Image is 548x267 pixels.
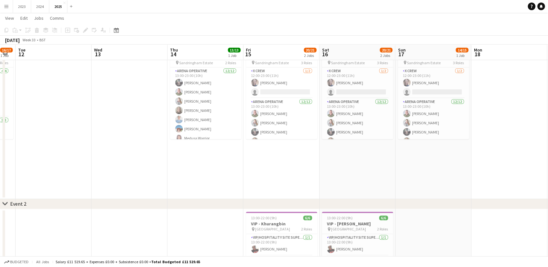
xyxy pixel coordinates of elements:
button: Budgeted [3,258,30,265]
span: 13:00-22:00 (9h) [327,216,353,220]
a: Jobs [31,14,46,22]
span: 13/13 [228,48,240,52]
span: Fri [246,47,251,53]
span: Budgeted [10,260,29,264]
span: Week 33 [21,38,37,42]
span: Total Budgeted £11 519.65 [151,259,200,264]
div: Event 2 [10,201,26,207]
span: Sandringham Estate [407,60,441,65]
span: 13:00-22:00 (9h) [251,216,277,220]
app-card-role: Arena Operative12/1213:00-23:00 (10h)[PERSON_NAME][PERSON_NAME][PERSON_NAME][PERSON_NAME][PERSON_... [170,67,241,190]
app-card-role: VIP/Hospitality Site Supervisor1/113:00-22:00 (9h)[PERSON_NAME] [322,234,393,256]
app-job-card: 12:00-23:00 (11h)14/15Heritage Live! Sandringham Estate3 RolesX Crew1/212:00-23:00 (11h)[PERSON_N... [398,45,469,139]
h3: VIP - [PERSON_NAME] [322,221,393,227]
span: Wed [94,47,102,53]
span: Sandringham Estate [179,60,213,65]
span: 3 Roles [453,60,464,65]
app-card-role: Arena Operative12/1213:00-23:00 (10h)[PERSON_NAME][PERSON_NAME][PERSON_NAME][PERSON_NAME] [322,98,393,221]
span: 13 [93,51,102,58]
app-card-role: X Crew1/212:00-23:00 (11h)[PERSON_NAME] [398,67,469,98]
span: 20/21 [380,48,392,52]
span: Jobs [34,15,44,21]
span: 2 Roles [225,60,236,65]
span: 20/21 [304,48,316,52]
app-card-role: X Crew1/212:00-23:00 (11h)[PERSON_NAME] [246,67,317,98]
div: Salary £11 519.65 + Expenses £0.00 + Subsistence £0.00 = [56,259,200,264]
button: 2023 [13,0,31,13]
div: 2 Jobs [380,53,392,58]
app-card-role: VIP/Hospitality Site Supervisor1/113:00-22:00 (9h)[PERSON_NAME] [246,234,317,256]
span: Sun [398,47,405,53]
app-job-card: 13:00-23:00 (10h)13/13Heritage Live! Sandringham Estate2 RolesArena Operative12/1213:00-23:00 (10... [170,45,241,139]
span: View [5,15,14,21]
app-card-role: Arena Operative12/1213:00-23:00 (10h)[PERSON_NAME][PERSON_NAME][PERSON_NAME][PERSON_NAME] [246,98,317,221]
span: 17 [397,51,405,58]
button: 2024 [31,0,49,13]
span: Comms [50,15,64,21]
span: 14/15 [456,48,468,52]
span: Mon [474,47,482,53]
span: Sandringham Estate [255,60,289,65]
div: BST [39,38,46,42]
div: 1 Job [0,53,12,58]
span: 6/6 [379,216,388,220]
a: View [3,14,17,22]
span: [GEOGRAPHIC_DATA] [331,227,366,231]
a: Comms [47,14,67,22]
a: Edit [18,14,30,22]
div: 2 Jobs [304,53,316,58]
span: 14 [169,51,178,58]
div: 1 Job [456,53,468,58]
span: 3 Roles [301,60,312,65]
button: 2025 [49,0,67,13]
span: All jobs [35,259,50,264]
app-job-card: 12:00-23:00 (11h)14/15Heritage Live! Sandringham Estate3 RolesX Crew1/212:00-23:00 (11h)[PERSON_N... [322,45,393,139]
span: 2 Roles [377,227,388,231]
span: 3 Roles [377,60,388,65]
span: 2 Roles [301,227,312,231]
app-card-role: X Crew1/212:00-23:00 (11h)[PERSON_NAME] [322,67,393,98]
span: Edit [20,15,28,21]
span: Tue [18,47,25,53]
span: 15 [245,51,251,58]
div: [DATE] [5,37,20,43]
app-card-role: Arena Operative12/1213:00-23:00 (10h)[PERSON_NAME][PERSON_NAME][PERSON_NAME][PERSON_NAME] [398,98,469,221]
app-job-card: 12:00-23:00 (11h)14/15Heritage Live! Sandringham Estate3 RolesX Crew1/212:00-23:00 (11h)[PERSON_N... [246,45,317,139]
span: 16 [321,51,329,58]
h3: VIP - Khurangbin [246,221,317,227]
span: 6/6 [303,216,312,220]
span: [GEOGRAPHIC_DATA] [255,227,290,231]
div: 1 Job [228,53,240,58]
span: Sandringham Estate [331,60,365,65]
span: 12 [17,51,25,58]
span: Thu [170,47,178,53]
span: 18 [473,51,482,58]
span: Sat [322,47,329,53]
